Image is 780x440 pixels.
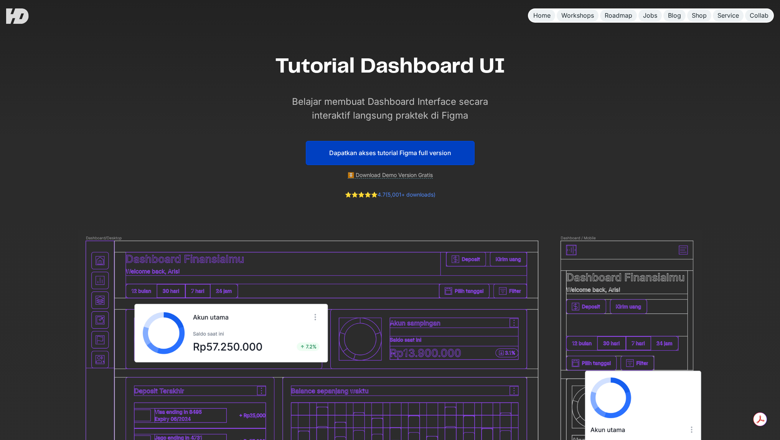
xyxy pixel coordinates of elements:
a: Blog [663,9,686,22]
a: Dapatkan akses tutorial Figma full version [306,141,475,165]
div: Jobs [643,12,657,20]
div: Home [533,12,551,20]
p: Belajar membuat Dashboard Interface secara interaktif langsung praktek di Figma [283,95,498,122]
a: Jobs [638,9,662,22]
a: Home [529,9,555,22]
a: Collab [745,9,773,22]
div: Shop [692,12,707,20]
a: Roadmap [600,9,637,22]
div: Collab [750,12,768,20]
div: Roadmap [605,12,632,20]
div: Blog [668,12,681,20]
a: ⏬ Download Demo Version Gratis [348,172,433,179]
a: ⭐️⭐️⭐️⭐️⭐️ [345,191,378,198]
a: (5,001+ downloads) [386,191,435,198]
div: 4.7 [345,191,435,199]
div: Service [717,12,739,20]
div: Workshops [561,12,594,20]
h1: Tutorial Dashboard UI [275,54,505,79]
a: Service [713,9,744,22]
a: Shop [687,9,711,22]
a: Workshops [557,9,599,22]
